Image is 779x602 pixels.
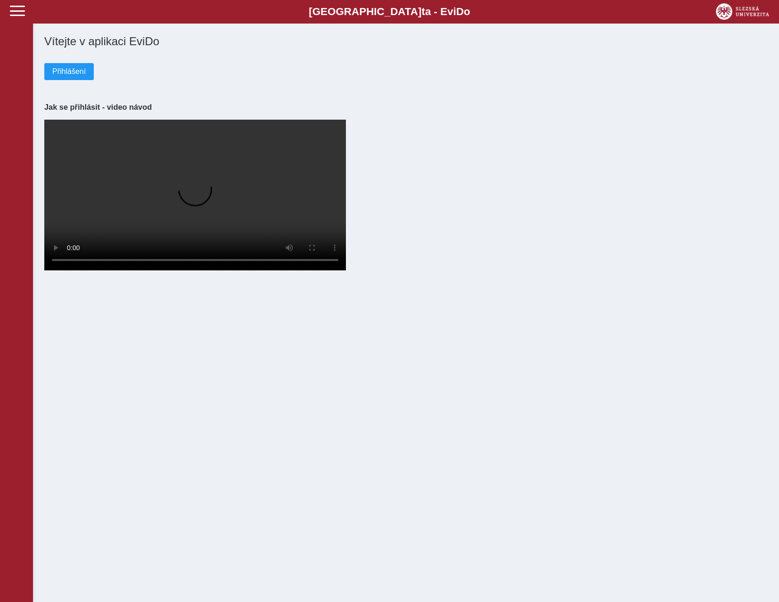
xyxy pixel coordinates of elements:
h3: Jak se přihlásit - video návod [44,103,768,112]
video: Your browser does not support the video tag. [44,120,346,270]
span: o [464,6,470,17]
span: D [456,6,464,17]
h1: Vítejte v aplikaci EviDo [44,35,768,48]
img: logo_web_su.png [716,3,769,20]
button: Přihlášení [44,63,94,80]
span: t [421,6,425,17]
b: [GEOGRAPHIC_DATA] a - Evi [28,6,751,18]
span: Přihlášení [52,67,86,76]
